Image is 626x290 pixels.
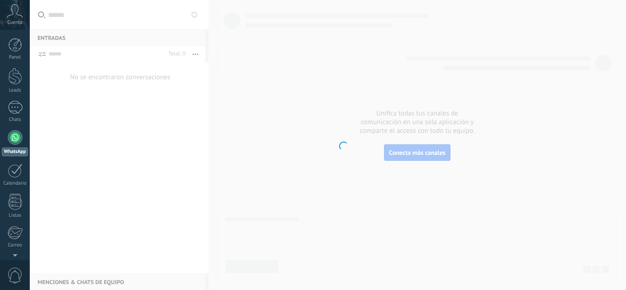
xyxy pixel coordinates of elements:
[2,181,28,186] div: Calendario
[2,117,28,123] div: Chats
[2,242,28,248] div: Correo
[2,213,28,219] div: Listas
[2,88,28,93] div: Leads
[7,20,22,26] span: Cuenta
[2,148,28,156] div: WhatsApp
[2,55,28,60] div: Panel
